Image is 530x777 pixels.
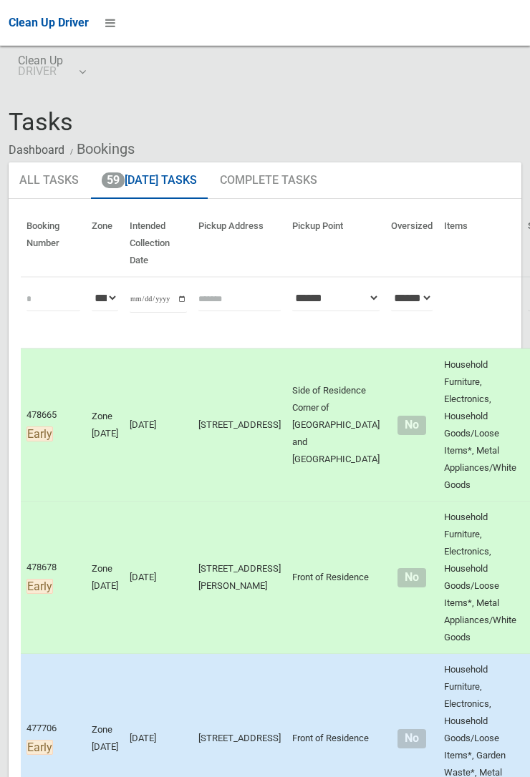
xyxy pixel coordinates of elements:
span: Clean Up Driver [9,16,89,29]
td: [STREET_ADDRESS] [193,348,286,502]
a: Dashboard [9,143,64,157]
th: Pickup Address [193,210,286,277]
td: Zone [DATE] [86,502,124,654]
span: No [397,568,425,587]
span: Early [26,426,53,441]
td: [DATE] [124,348,193,502]
td: Front of Residence [286,502,385,654]
th: Zone [86,210,124,277]
td: 478678 [21,502,86,654]
a: Clean Up Driver [9,12,89,34]
small: DRIVER [18,66,63,77]
span: Clean Up [18,55,85,77]
td: Household Furniture, Electronics, Household Goods/Loose Items*, Metal Appliances/White Goods [438,348,522,502]
th: Oversized [385,210,438,277]
h4: Normal sized [391,572,433,584]
th: Pickup Point [286,210,385,277]
h4: Normal sized [391,419,433,431]
th: Items [438,210,522,277]
h4: Normal sized [391,733,433,745]
a: Clean UpDRIVER [9,46,94,92]
a: 59[DATE] Tasks [91,162,208,200]
a: All Tasks [9,162,90,200]
span: Tasks [9,107,73,136]
span: Early [26,740,53,755]
th: Booking Number [21,210,86,277]
a: Complete Tasks [209,162,328,200]
td: Side of Residence Corner of [GEOGRAPHIC_DATA] and [GEOGRAPHIC_DATA] [286,348,385,502]
td: Household Furniture, Electronics, Household Goods/Loose Items*, Metal Appliances/White Goods [438,502,522,654]
td: Zone [DATE] [86,348,124,502]
td: [DATE] [124,502,193,654]
td: [STREET_ADDRESS][PERSON_NAME] [193,502,286,654]
span: No [397,416,425,435]
li: Bookings [67,136,135,162]
td: 478665 [21,348,86,502]
span: 59 [102,172,125,188]
th: Intended Collection Date [124,210,193,277]
span: Early [26,579,53,594]
span: No [397,729,425,748]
